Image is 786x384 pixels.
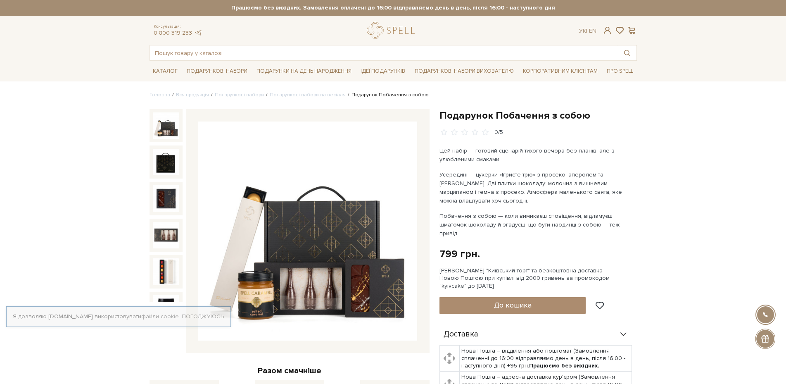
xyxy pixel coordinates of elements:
[176,92,209,98] a: Вся продукція
[194,29,202,36] a: telegram
[589,27,596,34] a: En
[346,91,429,99] li: Подарунок Побачення з собою
[579,27,596,35] div: Ук
[529,362,599,369] b: Працюємо без вихідних.
[153,112,179,139] img: Подарунок Побачення з собою
[439,248,480,260] div: 799 грн.
[150,45,617,60] input: Пошук товару у каталозі
[494,129,503,136] div: 0/5
[357,65,408,78] a: Ідеї подарунків
[439,297,586,314] button: До кошика
[7,313,230,320] div: Я дозволяю [DOMAIN_NAME] використовувати
[154,29,192,36] a: 0 800 319 233
[270,92,346,98] a: Подарункові набори на весілля
[153,258,179,285] img: Подарунок Побачення з собою
[439,146,633,164] p: Цей набір — готовий сценарій тихого вечора без планів, але з улюбленими смаками.
[154,24,202,29] span: Консультація:
[253,65,355,78] a: Подарунки на День народження
[141,313,179,320] a: файли cookie
[520,64,601,78] a: Корпоративним клієнтам
[603,65,636,78] a: Про Spell
[153,149,179,175] img: Подарунок Побачення з собою
[182,313,224,320] a: Погоджуюсь
[439,170,633,205] p: Усередині — цукерки «Ігристе тріо» з просеко, аперолем та [PERSON_NAME]. Дві плитки шоколаду: мол...
[460,345,632,372] td: Нова Пошта – відділення або поштомат (Замовлення сплаченні до 16:00 відправляємо день в день, піс...
[198,122,417,341] img: Подарунок Побачення з собою
[153,222,179,248] img: Подарунок Побачення з собою
[411,64,517,78] a: Подарункові набори вихователю
[150,365,430,376] div: Разом смачніше
[367,22,418,39] a: logo
[153,185,179,212] img: Подарунок Побачення з собою
[617,45,636,60] button: Пошук товару у каталозі
[215,92,264,98] a: Подарункові набори
[150,65,181,78] a: Каталог
[183,65,251,78] a: Подарункові набори
[586,27,587,34] span: |
[494,301,532,310] span: До кошика
[439,267,637,290] div: [PERSON_NAME] "Київський торт" та безкоштовна доставка Новою Поштою при купівлі від 2000 гривень ...
[439,109,637,122] h1: Подарунок Побачення з собою
[439,212,633,238] p: Побачення з собою — коли вимикаєш сповіщення, відламуєш шматочок шоколаду й згадуєш, що бути наод...
[444,331,478,338] span: Доставка
[150,4,637,12] strong: Працюємо без вихідних. Замовлення оплачені до 16:00 відправляємо день в день, після 16:00 - насту...
[153,295,179,322] img: Подарунок Побачення з собою
[150,92,170,98] a: Головна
